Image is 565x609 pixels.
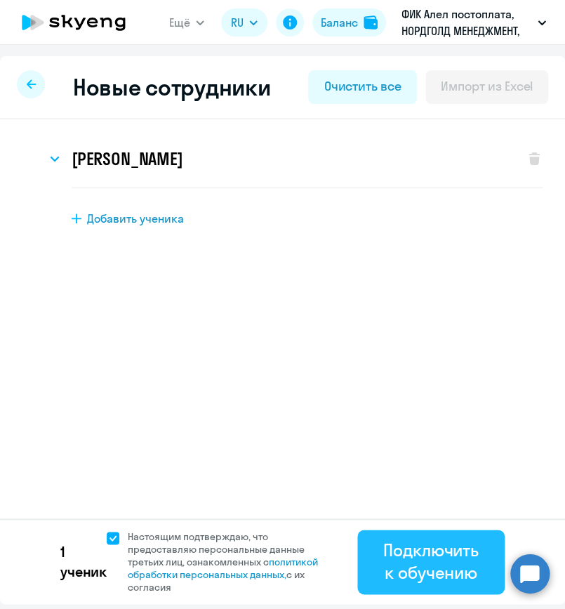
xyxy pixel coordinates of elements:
[312,8,386,37] button: Балансbalance
[169,8,204,37] button: Ещё
[221,8,267,37] button: RU
[128,530,335,594] span: Настоящим подтверждаю, что предоставляю персональные данные третьих лиц, ознакомленных с с их сог...
[425,70,548,104] button: Импорт из Excel
[72,148,182,170] h3: [PERSON_NAME]
[169,14,190,31] span: Ещё
[401,6,532,39] p: ФИК Алел постоплата, НОРДГОЛД МЕНЕДЖМЕНТ, ООО
[377,539,485,584] div: Подключить к обучению
[87,211,184,226] span: Добавить ученика
[441,77,533,96] div: Импорт из Excel
[73,73,270,101] h2: Новые сотрудники
[324,77,401,96] div: Очистить все
[364,15,378,30] img: balance
[128,556,318,581] a: политикой обработки персональных данных,
[394,6,553,39] button: ФИК Алел постоплата, НОРДГОЛД МЕНЕДЖМЕНТ, ООО
[308,70,416,104] button: Очистить все
[231,14,244,31] span: RU
[357,530,505,594] button: Подключить к обучению
[60,542,107,582] p: 1 ученик
[321,14,358,31] div: Баланс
